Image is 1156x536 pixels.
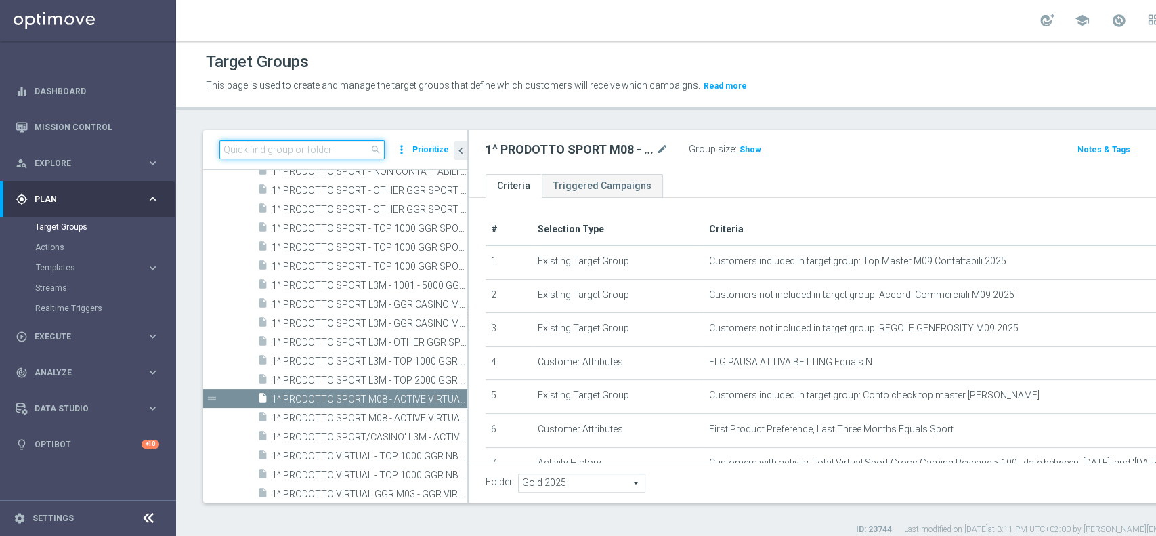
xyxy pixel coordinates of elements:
[532,447,704,481] td: Activity History
[257,449,268,465] i: insert_drive_file
[272,451,467,462] span: 1^ PRODOTTO VIRTUAL - TOP 1000 GGR NB VIRTUAL M06 10.07
[272,356,467,367] span: 1^ PRODOTTO SPORT L3M - TOP 1000 GGR SPORT L3M 13.05
[35,159,146,167] span: Explore
[257,203,268,218] i: insert_drive_file
[146,157,159,169] i: keyboard_arrow_right
[35,109,159,145] a: Mission Control
[35,426,142,462] a: Optibot
[35,283,141,293] a: Streams
[146,262,159,274] i: keyboard_arrow_right
[709,323,1019,334] span: Customers not included in target group: REGOLE GENEROSITY M09 2025
[257,279,268,294] i: insert_drive_file
[35,262,160,273] button: Templates keyboard_arrow_right
[16,157,28,169] i: person_search
[16,367,146,379] div: Analyze
[486,245,532,279] td: 1
[272,337,467,348] span: 1^ PRODOTTO SPORT L3M - OTHER GGR SPORT L3M &gt;650 EURO 13.05
[206,52,309,72] h1: Target Groups
[257,411,268,427] i: insert_drive_file
[542,174,663,198] a: Triggered Campaigns
[1075,142,1131,157] button: Notes & Tags
[36,264,133,272] span: Templates
[257,487,268,503] i: insert_drive_file
[146,192,159,205] i: keyboard_arrow_right
[15,403,160,414] button: Data Studio keyboard_arrow_right
[16,331,146,343] div: Execute
[35,303,141,314] a: Realtime Triggers
[146,366,159,379] i: keyboard_arrow_right
[257,260,268,275] i: insert_drive_file
[257,316,268,332] i: insert_drive_file
[15,367,160,378] button: track_changes Analyze keyboard_arrow_right
[257,184,268,199] i: insert_drive_file
[257,392,268,408] i: insert_drive_file
[702,79,748,94] button: Read more
[486,279,532,313] td: 2
[272,413,467,424] span: 1^ PRODOTTO SPORT M08 - ACTIVE VIRTUAL L2M - GGR VIRTUAL L2M &gt; 100 25.08
[272,394,467,405] span: 1^ PRODOTTO SPORT M08 - ACTIVE VIRTUAL L2M - GGR VIRTUAL L2M &gt; 100 04.09
[532,279,704,313] td: Existing Target Group
[272,299,467,310] span: 1^ PRODOTTO SPORT L3M - GGR CASINO M05 &gt;100 EURO - INATTIVI CASINO M06 10.06
[395,140,408,159] i: more_vert
[272,204,467,215] span: 1^ PRODOTTO SPORT - OTHER GGR SPORT M07 &gt; 50 EURO - CONTATTABILI E NON 28.08
[370,144,381,155] span: search
[272,280,467,291] span: 1^ PRODOTTO SPORT L3M - 1001 - 5000 GGR SPORT L3M 13.05
[486,346,532,380] td: 4
[16,331,28,343] i: play_circle_outline
[15,158,160,169] button: person_search Explore keyboard_arrow_right
[142,440,159,449] div: +10
[740,145,761,154] span: Show
[1075,13,1090,28] span: school
[146,330,159,343] i: keyboard_arrow_right
[257,165,268,180] i: insert_drive_file
[709,289,1014,301] span: Customers not included in target group: Accordi Commerciali M09 2025
[35,237,175,257] div: Actions
[257,468,268,484] i: insert_drive_file
[532,214,704,245] th: Selection Type
[219,140,385,159] input: Quick find group or folder
[454,141,467,160] button: chevron_left
[272,375,467,386] span: 1^ PRODOTTO SPORT L3M - TOP 2000 GGR SPORT M04 06.05
[16,426,159,462] div: Optibot
[35,369,146,377] span: Analyze
[486,380,532,414] td: 5
[532,245,704,279] td: Existing Target Group
[486,476,513,488] label: Folder
[16,109,159,145] div: Mission Control
[257,430,268,446] i: insert_drive_file
[257,241,268,256] i: insert_drive_file
[532,313,704,347] td: Existing Target Group
[486,214,532,245] th: #
[709,356,872,368] span: FLG PAUSA ATTIVA BETTING Equals N
[272,318,467,329] span: 1^ PRODOTTO SPORT L3M - GGR CASINO M05 &gt;100 EURO &#x2B; 1^ PRODOTTO SPORT L3M - GGR CASINO M05...
[709,390,1040,401] span: Customers included in target group: Conto check top master [PERSON_NAME]
[35,217,175,237] div: Target Groups
[709,255,1006,267] span: Customers included in target group: Top Master M09 Contattabili 2025
[33,514,74,522] a: Settings
[16,85,28,98] i: equalizer
[856,524,892,535] label: ID: 23744
[15,439,160,450] div: lightbulb Optibot +10
[410,141,451,159] button: Prioritize
[16,438,28,451] i: lightbulb
[16,73,159,109] div: Dashboard
[206,80,700,91] span: This page is used to create and manage the target groups that define which customers will receive...
[709,424,954,435] span: First Product Preference, Last Three Months Equals Sport
[532,380,704,414] td: Existing Target Group
[35,405,146,413] span: Data Studio
[35,73,159,109] a: Dashboard
[272,185,467,197] span: 1^ PRODOTTO SPORT - OTHER GGR SPORT M07 &gt; 50 EURO - CONTATTABILI E NON 08.08
[486,313,532,347] td: 3
[35,333,146,341] span: Execute
[15,86,160,97] button: equalizer Dashboard
[35,298,175,318] div: Realtime Triggers
[257,354,268,370] i: insert_drive_file
[16,193,28,205] i: gps_fixed
[656,142,668,158] i: mode_edit
[15,194,160,205] button: gps_fixed Plan keyboard_arrow_right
